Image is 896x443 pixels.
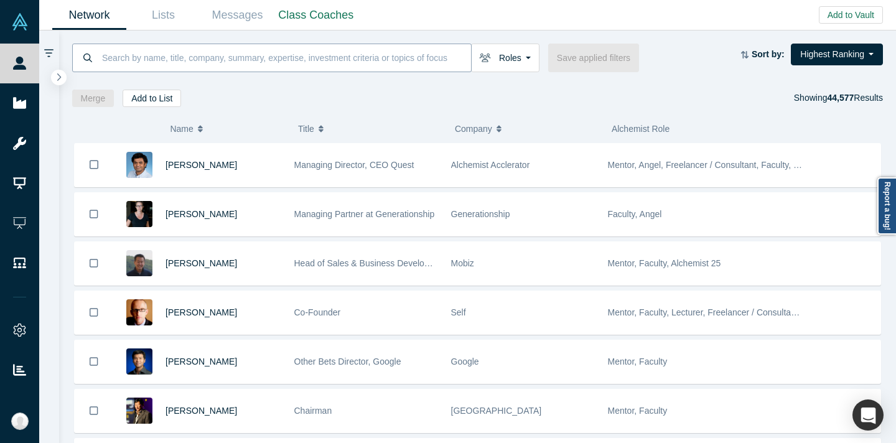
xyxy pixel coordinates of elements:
[451,160,530,170] span: Alchemist Acclerator
[166,209,237,219] a: [PERSON_NAME]
[471,44,539,72] button: Roles
[75,340,113,383] button: Bookmark
[877,177,896,235] a: Report a bug!
[72,90,114,107] button: Merge
[608,209,662,219] span: Faculty, Angel
[75,193,113,236] button: Bookmark
[298,116,314,142] span: Title
[126,250,152,276] img: Michael Chang's Profile Image
[170,116,193,142] span: Name
[608,357,668,366] span: Mentor, Faculty
[791,44,883,65] button: Highest Ranking
[827,93,883,103] span: Results
[451,209,510,219] span: Generationship
[75,242,113,285] button: Bookmark
[298,116,442,142] button: Title
[11,13,29,30] img: Alchemist Vault Logo
[608,406,668,416] span: Mentor, Faculty
[451,406,542,416] span: [GEOGRAPHIC_DATA]
[294,160,414,170] span: Managing Director, CEO Quest
[612,124,670,134] span: Alchemist Role
[200,1,274,30] a: Messages
[455,116,492,142] span: Company
[294,406,332,416] span: Chairman
[608,258,721,268] span: Mentor, Faculty, Alchemist 25
[166,307,237,317] a: [PERSON_NAME]
[166,258,237,268] a: [PERSON_NAME]
[608,160,875,170] span: Mentor, Angel, Freelancer / Consultant, Faculty, Partner, Lecturer, VC
[451,307,466,317] span: Self
[11,413,29,430] img: Ally Hoang's Account
[166,357,237,366] a: [PERSON_NAME]
[451,258,474,268] span: Mobiz
[166,160,237,170] a: [PERSON_NAME]
[123,90,181,107] button: Add to List
[455,116,599,142] button: Company
[166,406,237,416] a: [PERSON_NAME]
[52,1,126,30] a: Network
[274,1,358,30] a: Class Coaches
[451,357,479,366] span: Google
[170,116,285,142] button: Name
[75,143,113,187] button: Bookmark
[294,209,435,219] span: Managing Partner at Generationship
[752,49,785,59] strong: Sort by:
[548,44,639,72] button: Save applied filters
[126,152,152,178] img: Gnani Palanikumar's Profile Image
[126,1,200,30] a: Lists
[294,307,341,317] span: Co-Founder
[819,6,883,24] button: Add to Vault
[126,201,152,227] img: Rachel Chalmers's Profile Image
[294,258,483,268] span: Head of Sales & Business Development (interim)
[75,291,113,334] button: Bookmark
[827,93,854,103] strong: 44,577
[101,43,471,72] input: Search by name, title, company, summary, expertise, investment criteria or topics of focus
[126,299,152,325] img: Robert Winder's Profile Image
[126,398,152,424] img: Timothy Chou's Profile Image
[126,348,152,375] img: Steven Kan's Profile Image
[794,90,883,107] div: Showing
[294,357,401,366] span: Other Bets Director, Google
[75,389,113,432] button: Bookmark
